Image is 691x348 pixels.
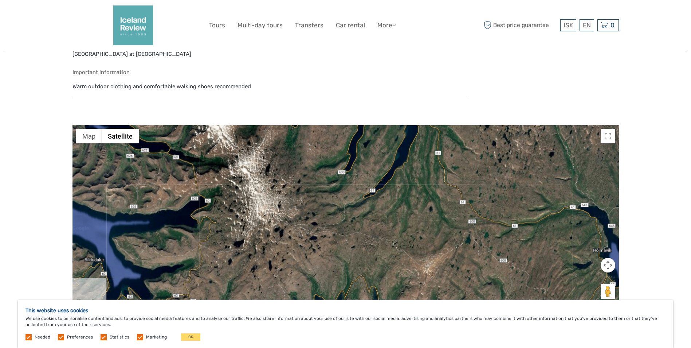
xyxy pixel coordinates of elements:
[102,129,139,143] button: Show satellite imagery
[146,334,167,340] label: Marketing
[74,298,98,308] img: Google
[482,19,558,31] span: Best price guarantee
[209,20,225,31] a: Tours
[601,284,615,299] button: Drag Pegman onto the map to open Street View
[113,5,153,45] img: 2352-2242c590-57d0-4cbf-9375-f685811e12ac_logo_big.png
[564,22,573,29] span: ISK
[336,20,365,31] a: Car rental
[72,69,467,90] div: Warm outdoor clothing and comfortable walking shoes recommended
[67,334,93,340] label: Preferences
[110,334,129,340] label: Statistics
[10,13,82,19] p: We're away right now. Please check back later!
[295,20,323,31] a: Transfers
[580,19,594,31] div: EN
[72,69,467,76] h5: Important information
[181,333,200,341] button: OK
[76,129,102,143] button: Show street map
[74,298,98,308] a: Open this area in Google Maps (opens a new window)
[25,308,666,314] h5: This website uses cookies
[601,129,615,143] button: Toggle fullscreen view
[601,258,615,272] button: Map camera controls
[35,334,50,340] label: Needed
[18,300,673,348] div: We use cookies to personalise content and ads, to provide social media features and to analyse ou...
[237,20,283,31] a: Multi-day tours
[84,11,93,20] button: Open LiveChat chat widget
[377,20,396,31] a: More
[609,22,616,29] span: 0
